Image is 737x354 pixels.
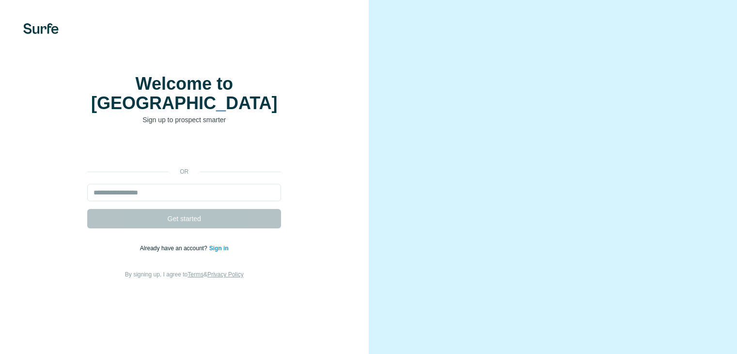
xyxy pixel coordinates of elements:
[207,271,244,278] a: Privacy Policy
[188,271,204,278] a: Terms
[209,245,229,252] a: Sign in
[82,139,286,161] iframe: Sign in with Google Button
[87,115,281,125] p: Sign up to prospect smarter
[125,271,244,278] span: By signing up, I agree to &
[23,23,59,34] img: Surfe's logo
[140,245,209,252] span: Already have an account?
[169,167,200,176] p: or
[87,74,281,113] h1: Welcome to [GEOGRAPHIC_DATA]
